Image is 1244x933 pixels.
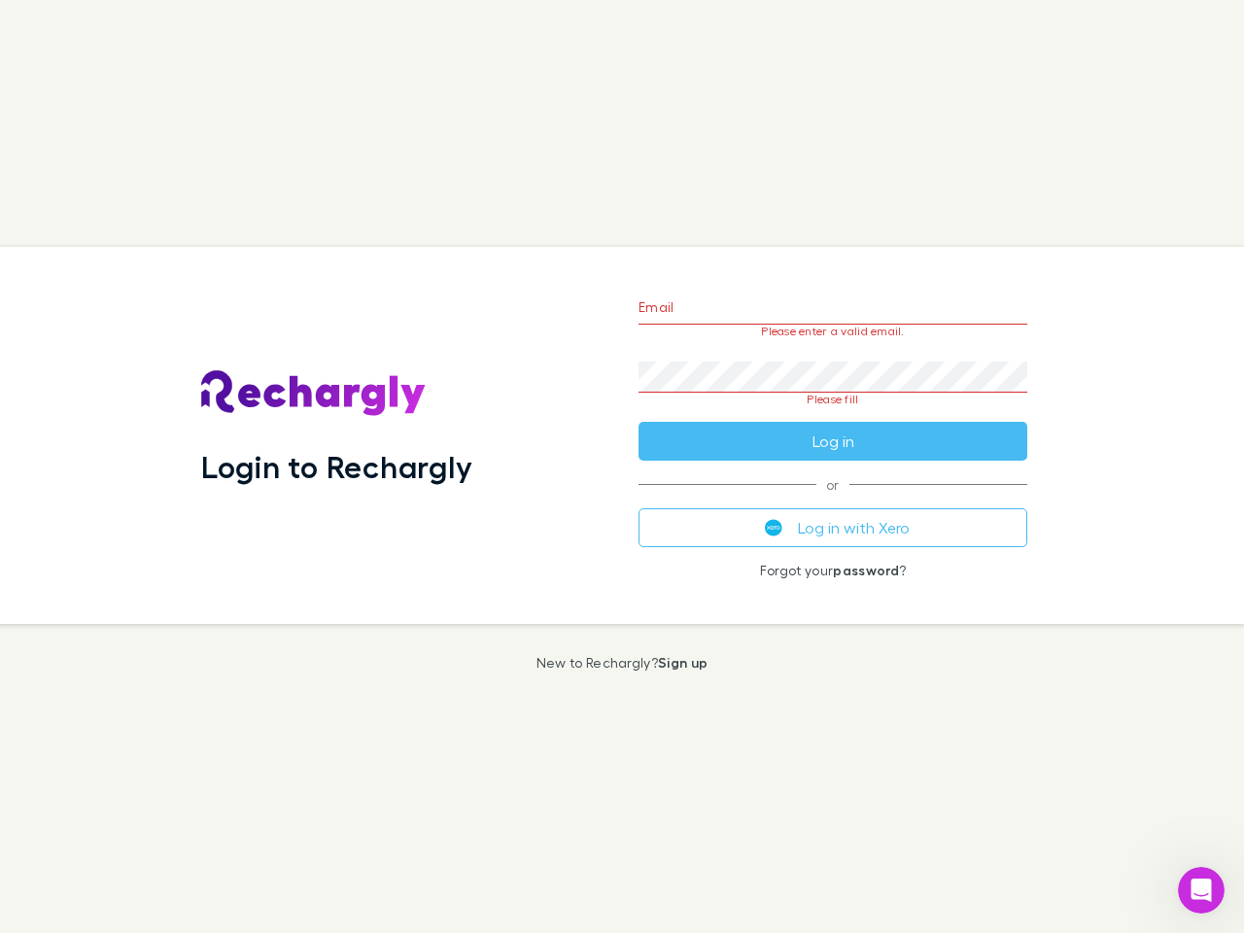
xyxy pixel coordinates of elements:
[658,654,708,671] a: Sign up
[639,508,1027,547] button: Log in with Xero
[1178,867,1225,914] iframe: Intercom live chat
[833,562,899,578] a: password
[536,655,708,671] p: New to Rechargly?
[639,393,1027,406] p: Please fill
[639,325,1027,338] p: Please enter a valid email.
[639,422,1027,461] button: Log in
[201,448,472,485] h1: Login to Rechargly
[639,563,1027,578] p: Forgot your ?
[639,484,1027,485] span: or
[201,370,427,417] img: Rechargly's Logo
[765,519,782,536] img: Xero's logo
